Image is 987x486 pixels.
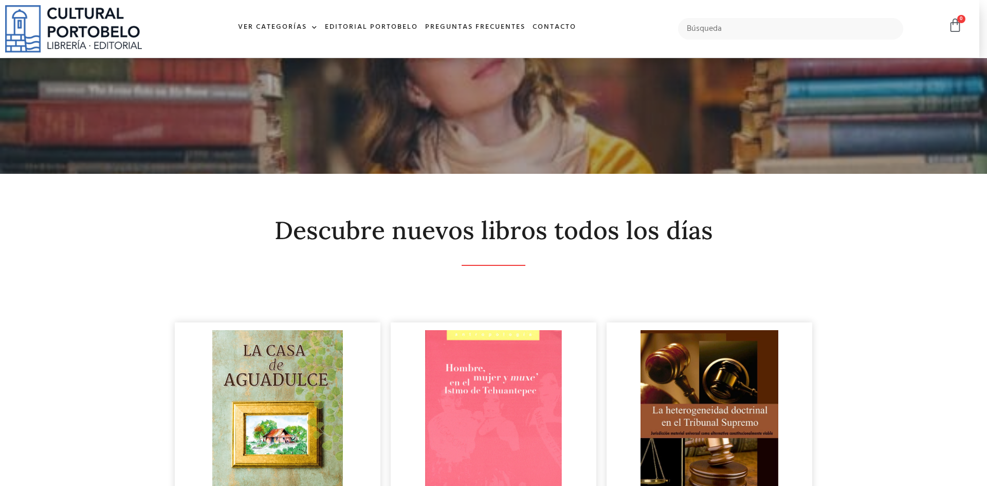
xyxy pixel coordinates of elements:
[529,16,580,39] a: Contacto
[948,18,962,33] a: 0
[957,15,965,23] span: 0
[175,217,812,244] h2: Descubre nuevos libros todos los días
[678,18,904,40] input: Búsqueda
[321,16,422,39] a: Editorial Portobelo
[422,16,529,39] a: Preguntas frecuentes
[234,16,321,39] a: Ver Categorías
